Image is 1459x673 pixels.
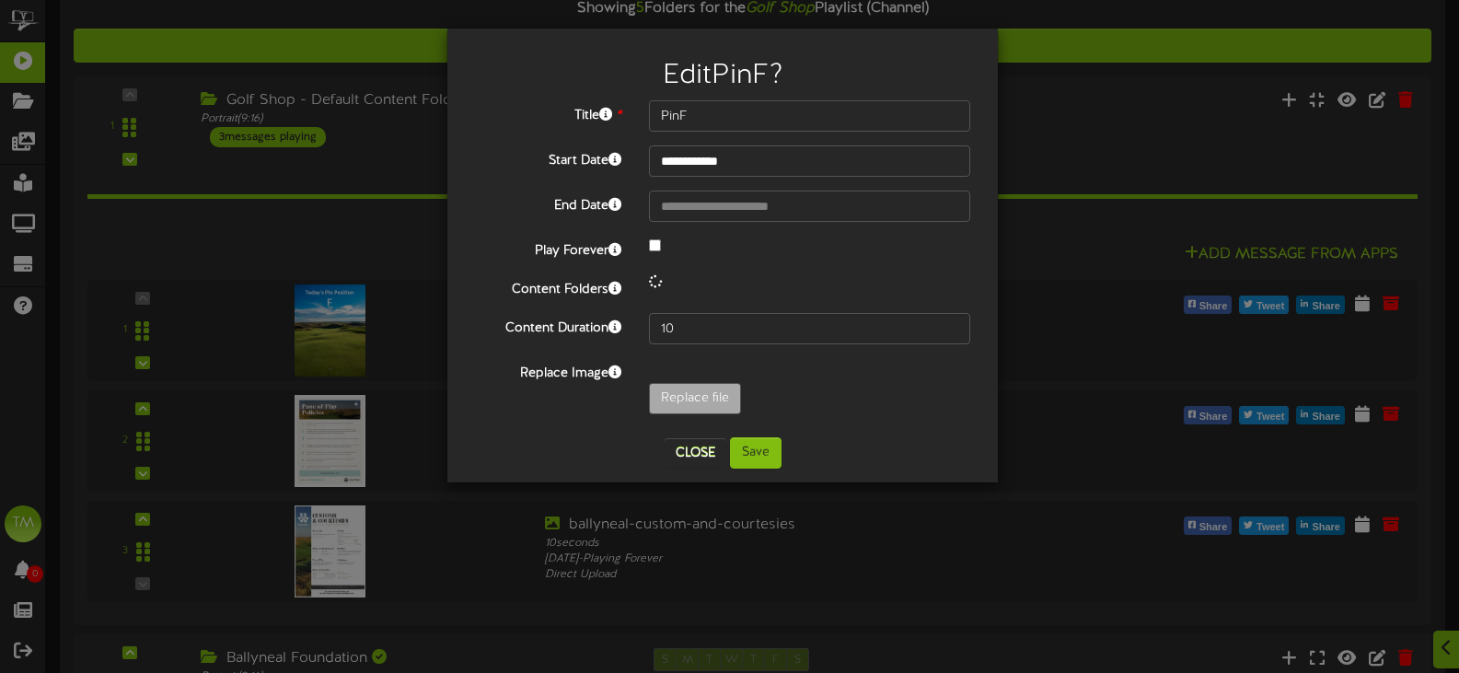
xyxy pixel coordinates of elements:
label: Content Folders [461,274,635,299]
button: Save [730,437,782,469]
label: Replace Image [461,358,635,383]
label: Play Forever [461,236,635,261]
label: Title [461,100,635,125]
h2: Edit PinF ? [475,61,970,91]
input: Title [649,100,970,132]
label: Start Date [461,145,635,170]
label: Content Duration [461,313,635,338]
button: Close [665,438,726,468]
label: End Date [461,191,635,215]
input: 15 [649,313,970,344]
